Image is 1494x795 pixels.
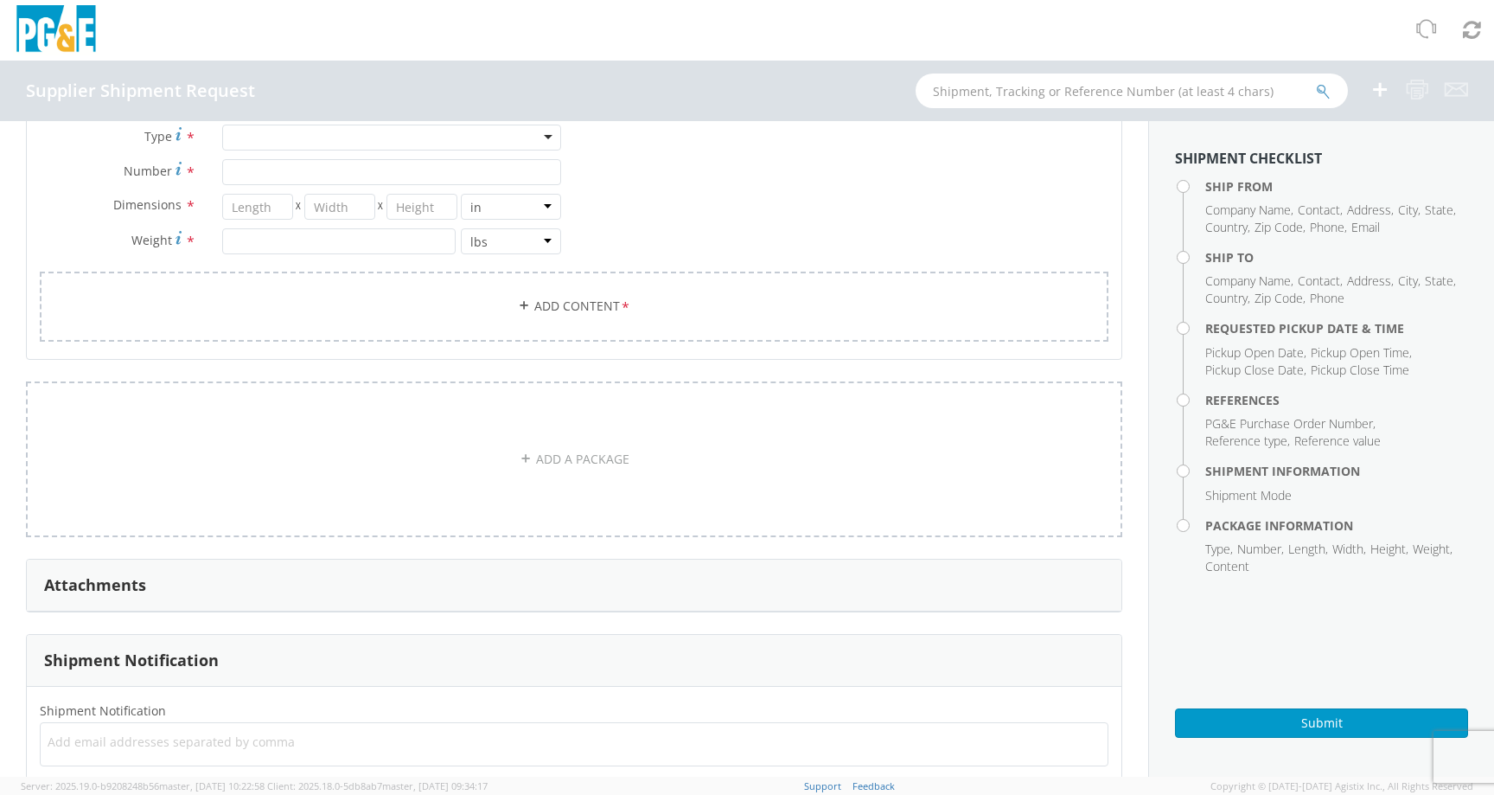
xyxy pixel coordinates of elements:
li: , [1205,415,1376,433]
li: , [1398,272,1421,290]
span: Reference type [1205,433,1287,449]
span: Height [1370,541,1406,557]
span: Weight [1413,541,1450,557]
li: , [1205,541,1233,558]
input: Shipment, Tracking or Reference Number (at least 4 chars) [916,74,1348,108]
h3: Shipment Notification [44,652,219,670]
span: X [293,194,305,220]
li: , [1205,362,1306,379]
h4: Shipment Information [1205,465,1468,478]
span: Length [1288,541,1325,557]
a: Support [804,779,841,792]
span: Email [1351,219,1380,235]
input: Length [222,194,293,220]
h4: References [1205,394,1468,407]
li: , [1425,272,1456,290]
li: , [1255,219,1306,236]
span: Address [1347,202,1391,218]
img: pge-logo-06675f144f4cfa6a6814.png [13,5,99,56]
span: Width [1332,541,1363,557]
span: X [375,194,387,220]
h4: Ship From [1205,180,1468,193]
input: Height [386,194,457,220]
a: Feedback [852,779,895,792]
span: Add email addresses separated by comma [48,734,1101,751]
span: Server: 2025.19.0-b9208248b56 [21,779,265,792]
span: Copyright © [DATE]-[DATE] Agistix Inc., All Rights Reserved [1210,779,1473,793]
li: , [1288,541,1328,558]
span: State [1425,202,1453,218]
span: Type [1205,541,1230,557]
span: Reference value [1294,433,1381,449]
li: , [1332,541,1366,558]
span: Pickup Open Time [1311,344,1409,361]
span: Phone [1310,290,1344,306]
li: , [1298,202,1343,219]
h4: Supplier Shipment Request [26,81,255,100]
span: State [1425,272,1453,289]
span: Number [1237,541,1281,557]
h4: Package Information [1205,519,1468,532]
span: Phone [1310,219,1344,235]
li: , [1310,219,1347,236]
span: Client: 2025.18.0-5db8ab7 [267,779,488,792]
li: , [1398,202,1421,219]
li: , [1205,202,1293,219]
li: , [1425,202,1456,219]
span: Country [1205,219,1248,235]
span: Company Name [1205,272,1291,289]
li: , [1347,202,1394,219]
span: master, [DATE] 09:34:17 [382,779,488,792]
input: Width [304,194,375,220]
h4: Requested Pickup Date & Time [1205,322,1468,335]
li: , [1237,541,1284,558]
li: , [1298,272,1343,290]
h4: Ship To [1205,251,1468,264]
span: Company Name [1205,202,1291,218]
li: , [1205,290,1250,307]
span: City [1398,202,1418,218]
span: Dimensions [113,196,182,213]
span: Shipment Mode [1205,487,1292,503]
span: Shipment Notification [40,703,166,720]
li: , [1205,219,1250,236]
a: Add Content [40,272,1108,342]
span: Contact [1298,272,1340,289]
li: , [1370,541,1408,558]
span: Content [1205,558,1249,574]
span: Type [144,128,172,144]
li: , [1413,541,1452,558]
span: Pickup Close Time [1311,362,1409,378]
span: PG&E Purchase Order Number [1205,415,1373,432]
span: Contact [1298,202,1340,218]
span: Pickup Close Date [1205,362,1304,378]
span: Zip Code [1255,290,1303,306]
li: , [1347,272,1394,290]
li: , [1311,344,1412,362]
li: , [1205,272,1293,290]
span: Country [1205,290,1248,306]
span: City [1398,272,1418,289]
li: , [1205,433,1290,450]
h3: Attachments [44,577,146,594]
li: , [1205,344,1306,362]
span: Number [124,163,172,179]
button: Submit [1175,708,1468,738]
li: , [1255,290,1306,307]
span: Weight [131,232,172,248]
a: ADD A PACKAGE [26,381,1122,537]
span: Zip Code [1255,219,1303,235]
span: Address [1347,272,1391,289]
span: Pickup Open Date [1205,344,1304,361]
span: master, [DATE] 10:22:58 [159,779,265,792]
strong: Shipment Checklist [1175,149,1322,168]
